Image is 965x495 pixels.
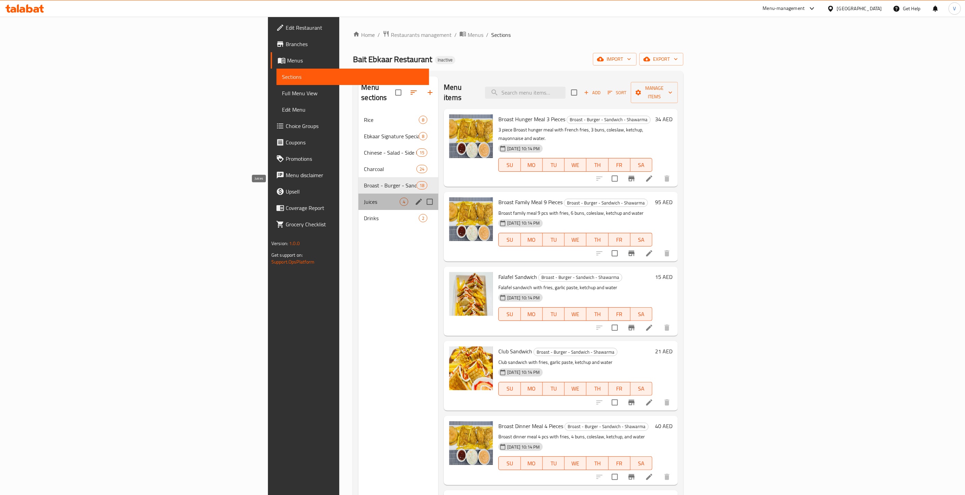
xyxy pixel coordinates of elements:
[271,52,429,69] a: Menus
[655,346,672,356] h6: 21 AED
[498,346,532,356] span: Club Sandwich
[287,56,424,65] span: Menus
[633,384,650,394] span: SA
[630,158,652,172] button: SA
[364,132,419,140] span: Ebkaar Signature Specials
[417,182,427,189] span: 18
[276,101,429,118] a: Edit Menu
[524,160,540,170] span: MO
[589,384,606,394] span: TH
[271,167,429,183] a: Menu disclaimer
[419,116,427,124] div: items
[534,348,618,356] div: Broast - Burger - Sandwich - Shawarma
[586,233,608,246] button: TH
[449,421,493,465] img: Broast Dinner Meal 4 Pieces
[498,114,565,124] span: Broast Hunger Meal 3 Pieces
[543,382,565,396] button: TU
[630,382,652,396] button: SA
[586,382,608,396] button: TH
[565,423,648,430] span: Broast - Burger - Sandwich - Shawarma
[449,114,493,158] img: Broast Hunger Meal 3 Pieces
[353,30,683,39] nav: breadcrumb
[608,89,626,97] span: Sort
[276,85,429,101] a: Full Menu View
[538,273,622,282] div: Broast - Burger - Sandwich - Shawarma
[543,158,565,172] button: TU
[419,132,427,140] div: items
[630,233,652,246] button: SA
[645,398,653,407] a: Edit menu item
[417,150,427,156] span: 15
[485,87,566,99] input: search
[498,433,652,441] p: Broast dinner meal 4 pcs with fries, 4 buns, coleslaw, ketchup, and water
[565,158,586,172] button: WE
[623,320,640,336] button: Branch-specific-item
[419,133,427,140] span: 8
[567,85,581,100] span: Select section
[609,382,630,396] button: FR
[586,158,608,172] button: TH
[505,444,542,450] span: [DATE] 10:14 PM
[545,458,562,468] span: TU
[286,204,424,212] span: Coverage Report
[581,87,603,98] span: Add item
[364,165,416,173] span: Charcoal
[659,394,675,411] button: delete
[655,421,672,431] h6: 40 AED
[606,87,628,98] button: Sort
[498,382,521,396] button: SU
[565,307,586,321] button: WE
[498,307,521,321] button: SU
[364,214,419,222] span: Drinks
[498,421,563,431] span: Broast Dinner Meal 4 Pieces
[567,384,584,394] span: WE
[567,309,584,319] span: WE
[498,126,652,143] p: 3 piece Broast hunger meal with French fries, 3 buns, coleslaw, ketchup, mayonnaise and water.
[501,384,518,394] span: SU
[567,235,584,245] span: WE
[623,245,640,261] button: Branch-specific-item
[837,5,882,12] div: [GEOGRAPHIC_DATA]
[391,85,406,100] span: Select all sections
[565,382,586,396] button: WE
[286,187,424,196] span: Upsell
[521,456,543,470] button: MO
[630,307,652,321] button: SA
[498,358,652,367] p: Club sandwich with fries, garlic paste, ketchup and water
[545,235,562,245] span: TU
[636,84,672,101] span: Manage items
[655,114,672,124] h6: 34 AED
[565,423,649,431] div: Broast - Burger - Sandwich - Shawarma
[524,309,540,319] span: MO
[289,239,300,248] span: 1.0.0
[364,181,416,189] span: Broast - Burger - Sandwich - Shawarma
[603,87,631,98] span: Sort items
[358,144,438,161] div: Chinese - Salad - Side Dish - Soup15
[358,194,438,210] div: Juices4edit
[271,257,315,266] a: Support.OpsPlatform
[286,122,424,130] span: Choice Groups
[645,55,678,63] span: export
[286,24,424,32] span: Edit Restaurant
[763,4,805,13] div: Menu-management
[545,160,562,170] span: TU
[589,160,606,170] span: TH
[286,171,424,179] span: Menu disclaimer
[358,161,438,177] div: Charcoal24
[543,233,565,246] button: TU
[271,36,429,52] a: Branches
[498,456,521,470] button: SU
[567,458,584,468] span: WE
[633,235,650,245] span: SA
[505,295,542,301] span: [DATE] 10:14 PM
[406,84,422,101] span: Sort sections
[501,160,518,170] span: SU
[501,309,518,319] span: SU
[358,112,438,128] div: Rice8
[565,456,586,470] button: WE
[608,395,622,410] span: Select to update
[586,456,608,470] button: TH
[286,138,424,146] span: Coupons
